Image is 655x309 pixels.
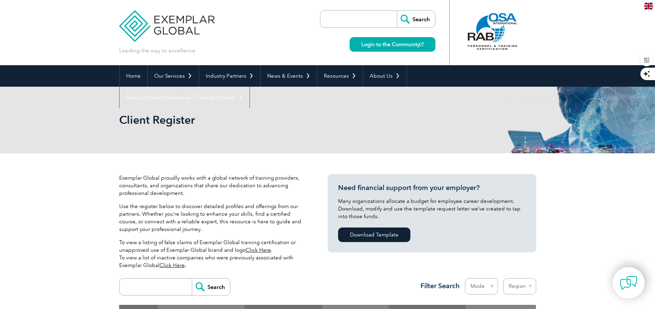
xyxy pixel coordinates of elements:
[350,37,435,52] a: Login to the Community
[119,203,307,233] p: Use the register below to discover detailed profiles and offerings from our partners. Whether you...
[338,197,526,220] p: Many organizations allocate a budget for employee career development. Download, modify and use th...
[119,47,195,54] p: Leading the way to excellence
[148,65,199,87] a: Our Services
[119,174,307,197] p: Exemplar Global proudly works with a global network of training providers, consultants, and organ...
[192,278,230,295] input: Search
[120,87,249,108] a: Find Certified Professional / Training Provider
[159,262,185,268] a: Click Here
[620,274,637,292] img: contact-chat.png
[119,114,411,126] h2: Client Register
[416,282,460,290] h3: Filter Search
[246,247,271,253] a: Click Here
[199,65,260,87] a: Industry Partners
[363,65,407,87] a: About Us
[120,65,147,87] a: Home
[644,3,653,9] img: en
[338,228,410,242] a: Download Template
[338,183,526,192] h3: Need financial support from your employer?
[397,11,435,27] input: Search
[261,65,317,87] a: News & Events
[317,65,363,87] a: Resources
[119,239,307,269] p: To view a listing of false claims of Exemplar Global training certification or unapproved use of ...
[420,42,424,46] img: open_square.png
